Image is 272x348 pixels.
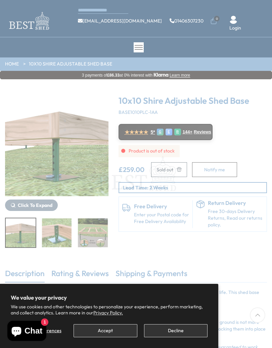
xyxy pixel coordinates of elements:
[11,304,208,316] p: We use cookies and other technologies to personalize your experience, perform marketing, and coll...
[93,310,123,316] a: Privacy Policy.
[74,324,137,337] button: Accept
[144,324,208,337] button: Decline
[11,295,208,301] h2: We value your privacy
[5,321,48,343] inbox-online-store-chat: Shopify online store chat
